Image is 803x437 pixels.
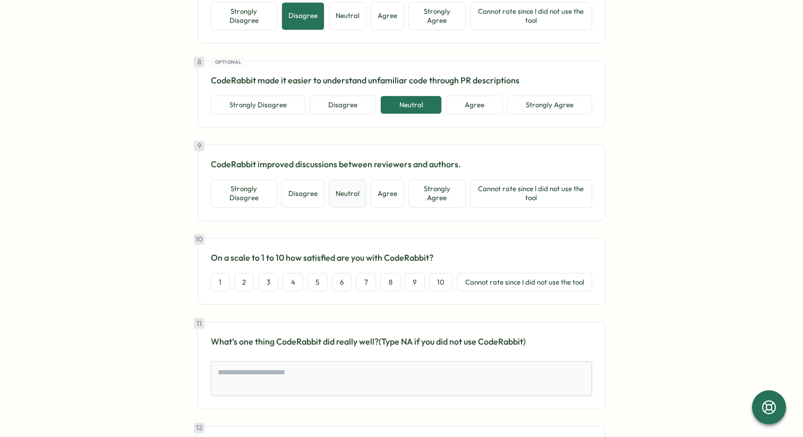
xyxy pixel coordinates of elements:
button: Strongly Agree [408,2,466,30]
p: CodeRabbit made it easier to understand unfamiliar code through PR descriptions [211,74,592,87]
div: 10 [194,234,204,245]
button: Agree [371,2,404,30]
p: CodeRabbit improved discussions between reviewers and authors. [211,158,592,171]
button: Disagree [281,2,324,30]
button: Strongly Disagree [211,96,305,115]
button: Neutral [329,2,366,30]
button: Strongly Agree [507,96,592,115]
button: Neutral [329,179,366,208]
button: Neutral [380,96,441,115]
button: Disagree [310,96,376,115]
div: 9 [194,141,204,151]
button: 3 [258,273,278,292]
button: Cannot rate since I did not use the tool [470,179,592,208]
button: Strongly Agree [408,179,466,208]
button: 5 [307,273,328,292]
button: 6 [332,273,352,292]
div: 12 [194,423,204,433]
p: What’s one thing CodeRabbit did really well?(Type NA if you did not use CodeRabbit) [211,335,592,348]
button: 7 [356,273,376,292]
button: Agree [446,96,503,115]
div: 11 [194,318,204,329]
div: 8 [194,57,204,67]
button: 2 [234,273,254,292]
button: 1 [211,273,230,292]
button: Disagree [281,179,324,208]
button: 4 [283,273,303,292]
button: Cannot rate since I did not use the tool [457,273,592,292]
p: On a scale to 1 to 10 how satisfied are you with CodeRabbit? [211,251,592,264]
button: Strongly Disagree [211,2,277,30]
button: 10 [429,273,453,292]
button: Agree [371,179,404,208]
button: 8 [380,273,400,292]
button: 9 [405,273,425,292]
button: Cannot rate since I did not use the tool [470,2,592,30]
button: Strongly Disagree [211,179,277,208]
span: Optional [215,58,242,66]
